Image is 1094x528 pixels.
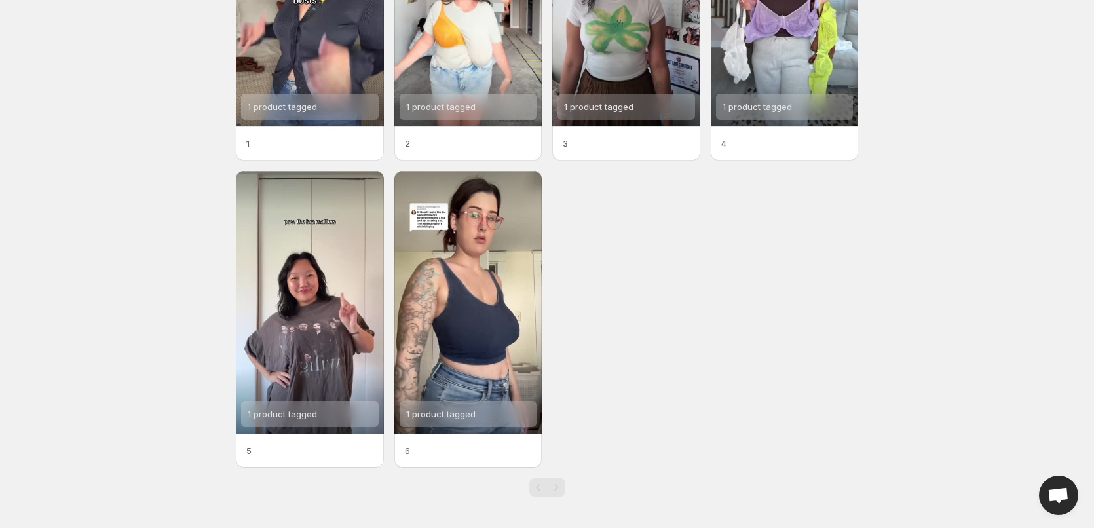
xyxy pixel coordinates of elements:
nav: Pagination [529,478,565,497]
p: 5 [246,444,373,457]
span: 1 product tagged [248,409,317,419]
span: 1 product tagged [406,409,476,419]
span: 1 product tagged [723,102,792,112]
div: Open chat [1039,476,1078,515]
p: 2 [405,137,532,150]
p: 1 [246,137,373,150]
p: 4 [721,137,848,150]
p: 6 [405,444,532,457]
p: 3 [563,137,690,150]
span: 1 product tagged [248,102,317,112]
span: 1 product tagged [564,102,633,112]
span: 1 product tagged [406,102,476,112]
